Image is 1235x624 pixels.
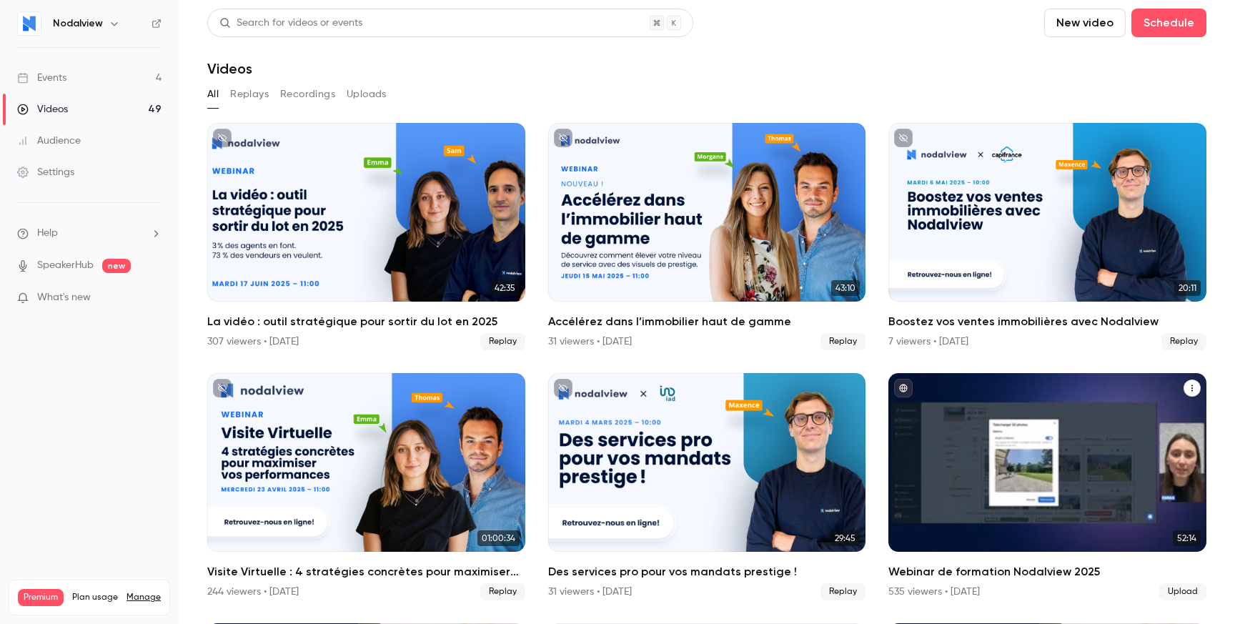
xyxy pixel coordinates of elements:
[830,530,860,546] span: 29:45
[37,258,94,273] a: SpeakerHub
[888,123,1206,350] li: Boostez vos ventes immobilières avec Nodalview
[207,373,525,600] li: Visite Virtuelle : 4 stratégies concrètes pour maximiser vos performances
[17,165,74,179] div: Settings
[548,313,866,330] h2: Accélérez dans l’immobilier haut de gamme
[548,373,866,600] a: 29:45Des services pro pour vos mandats prestige !31 viewers • [DATE]Replay
[477,530,520,546] span: 01:00:34
[280,83,335,106] button: Recordings
[18,589,64,606] span: Premium
[548,585,632,599] div: 31 viewers • [DATE]
[207,313,525,330] h2: La vidéo : outil stratégique pour sortir du lot en 2025
[207,563,525,580] h2: Visite Virtuelle : 4 stratégies concrètes pour maximiser vos performances
[127,592,161,603] a: Manage
[213,129,232,147] button: unpublished
[17,226,162,241] li: help-dropdown-opener
[820,333,866,350] span: Replay
[888,585,980,599] div: 535 viewers • [DATE]
[207,83,219,106] button: All
[554,379,572,397] button: unpublished
[888,373,1206,600] a: 52:14Webinar de formation Nodalview 2025535 viewers • [DATE]Upload
[831,280,860,296] span: 43:10
[490,280,520,296] span: 42:35
[17,71,66,85] div: Events
[548,335,632,349] div: 31 viewers • [DATE]
[144,292,162,304] iframe: Noticeable Trigger
[1131,9,1206,37] button: Schedule
[480,333,525,350] span: Replay
[207,585,299,599] div: 244 viewers • [DATE]
[207,123,525,350] a: 42:35La vidéo : outil stratégique pour sortir du lot en 2025307 viewers • [DATE]Replay
[1173,530,1201,546] span: 52:14
[17,102,68,117] div: Videos
[207,335,299,349] div: 307 viewers • [DATE]
[480,583,525,600] span: Replay
[888,563,1206,580] h2: Webinar de formation Nodalview 2025
[219,16,362,31] div: Search for videos or events
[1044,9,1126,37] button: New video
[894,379,913,397] button: published
[18,12,41,35] img: Nodalview
[554,129,572,147] button: unpublished
[548,563,866,580] h2: Des services pro pour vos mandats prestige !
[888,335,968,349] div: 7 viewers • [DATE]
[207,373,525,600] a: 01:00:34Visite Virtuelle : 4 stratégies concrètes pour maximiser vos performances244 viewers • [D...
[888,313,1206,330] h2: Boostez vos ventes immobilières avec Nodalview
[213,379,232,397] button: unpublished
[53,16,103,31] h6: Nodalview
[207,60,252,77] h1: Videos
[548,123,866,350] li: Accélérez dans l’immobilier haut de gamme
[1174,280,1201,296] span: 20:11
[72,592,118,603] span: Plan usage
[548,123,866,350] a: 43:10Accélérez dans l’immobilier haut de gamme31 viewers • [DATE]Replay
[894,129,913,147] button: unpublished
[207,123,525,350] li: La vidéo : outil stratégique pour sortir du lot en 2025
[820,583,866,600] span: Replay
[888,123,1206,350] a: 20:11Boostez vos ventes immobilières avec Nodalview7 viewers • [DATE]Replay
[347,83,387,106] button: Uploads
[1161,333,1206,350] span: Replay
[1159,583,1206,600] span: Upload
[37,226,58,241] span: Help
[207,9,1206,615] section: Videos
[102,259,131,273] span: new
[230,83,269,106] button: Replays
[37,290,91,305] span: What's new
[17,134,81,148] div: Audience
[548,373,866,600] li: Des services pro pour vos mandats prestige !
[888,373,1206,600] li: Webinar de formation Nodalview 2025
